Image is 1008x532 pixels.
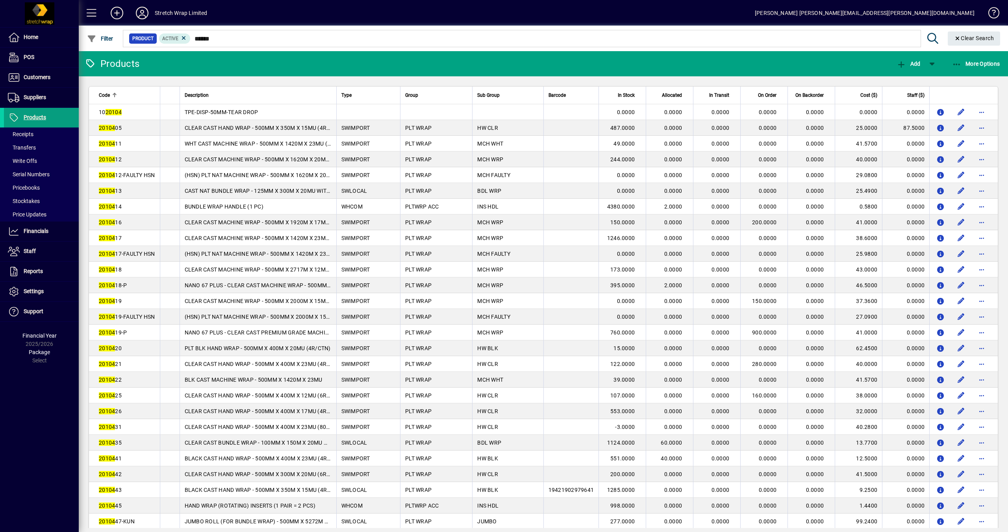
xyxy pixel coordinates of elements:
[664,156,682,163] span: 0.0000
[712,109,730,115] span: 0.0000
[712,282,730,288] span: 0.0000
[405,266,432,273] span: PLT WRAP
[835,120,882,136] td: 25.0000
[897,61,920,67] span: Add
[341,282,370,288] span: SWIMPORT
[712,251,730,257] span: 0.0000
[806,282,824,288] span: 0.0000
[806,219,824,225] span: 0.0000
[975,248,988,260] button: More options
[835,136,882,151] td: 41.5700
[806,203,824,210] span: 0.0000
[185,235,355,241] span: CLEAR CAST MACHINE WRAP - 500MM X 1420M X 23MU (1R/CTN)
[130,6,155,20] button: Profile
[24,248,36,254] span: Staff
[341,91,352,100] span: Type
[477,91,500,100] span: Sub Group
[664,235,682,241] span: 0.0000
[975,452,988,465] button: More options
[975,484,988,496] button: More options
[806,125,824,131] span: 0.0000
[955,169,967,181] button: Edit
[759,266,777,273] span: 0.0000
[99,91,155,100] div: Code
[8,211,46,218] span: Price Updates
[341,298,370,304] span: SWIMPORT
[752,298,776,304] span: 150.0000
[806,172,824,178] span: 0.0000
[745,91,784,100] div: On Order
[712,172,730,178] span: 0.0000
[185,188,383,194] span: CAST NAT BUNDLE WRAP - 125MM X 300M X 20MU WITH HANDLE (12R/CTN)
[835,277,882,293] td: 46.5000
[99,266,122,273] span: 18
[664,251,682,257] span: 0.0000
[405,235,432,241] span: PLT WRAP
[664,219,682,225] span: 0.0000
[752,219,776,225] span: 200.0000
[604,91,642,100] div: In Stock
[99,298,115,304] em: 20104
[806,251,824,257] span: 0.0000
[955,452,967,465] button: Edit
[882,136,929,151] td: 0.0000
[341,251,370,257] span: SWIMPORT
[162,36,178,41] span: Active
[607,235,635,241] span: 1246.0000
[975,295,988,307] button: More options
[955,326,967,339] button: Edit
[955,405,967,417] button: Edit
[952,61,1000,67] span: More Options
[955,342,967,355] button: Edit
[87,35,113,42] span: Filter
[405,125,432,131] span: PLT WRAP
[185,298,355,304] span: CLEAR CAST MACHINE WRAP - 500MM X 2000M X 15MU (1R/CTN)
[24,74,50,80] span: Customers
[617,172,635,178] span: 0.0000
[405,156,432,163] span: PLT WRAP
[341,125,370,131] span: SWIMPORT
[955,468,967,480] button: Edit
[759,156,777,163] span: 0.0000
[758,91,776,100] span: On Order
[477,298,503,304] span: MCH WRP
[975,200,988,213] button: More options
[99,188,122,194] span: 13
[955,358,967,370] button: Edit
[185,109,258,115] span: TPE-DISP-50MM-TEAR DROP
[882,309,929,325] td: 0.0000
[8,131,33,137] span: Receipts
[477,91,538,100] div: Sub Group
[712,235,730,241] span: 0.0000
[662,91,682,100] span: Allocated
[975,342,988,355] button: More options
[185,172,361,178] span: (HSN) PLT NAT MACHINE WRAP - 500MM X 1620M X 20MU (1R/CTN)
[712,188,730,194] span: 0.0000
[4,48,79,67] a: POS
[4,208,79,221] a: Price Updates
[610,156,635,163] span: 244.0000
[882,167,929,183] td: 0.0000
[341,314,370,320] span: SWIMPORT
[806,298,824,304] span: 0.0000
[341,203,363,210] span: WHCOM
[882,246,929,262] td: 0.0000
[341,266,370,273] span: SWIMPORT
[955,484,967,496] button: Edit
[99,314,115,320] em: 20104
[955,248,967,260] button: Edit
[806,140,824,147] span: 0.0000
[99,235,115,241] em: 20104
[24,308,43,314] span: Support
[975,405,988,417] button: More options
[955,279,967,292] button: Edit
[477,156,503,163] span: MCH WRP
[835,104,882,120] td: 0.0000
[24,228,48,234] span: Financials
[955,515,967,528] button: Edit
[955,216,967,229] button: Edit
[759,203,777,210] span: 0.0000
[477,203,498,210] span: INS HDL
[975,326,988,339] button: More options
[4,181,79,194] a: Pricebooks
